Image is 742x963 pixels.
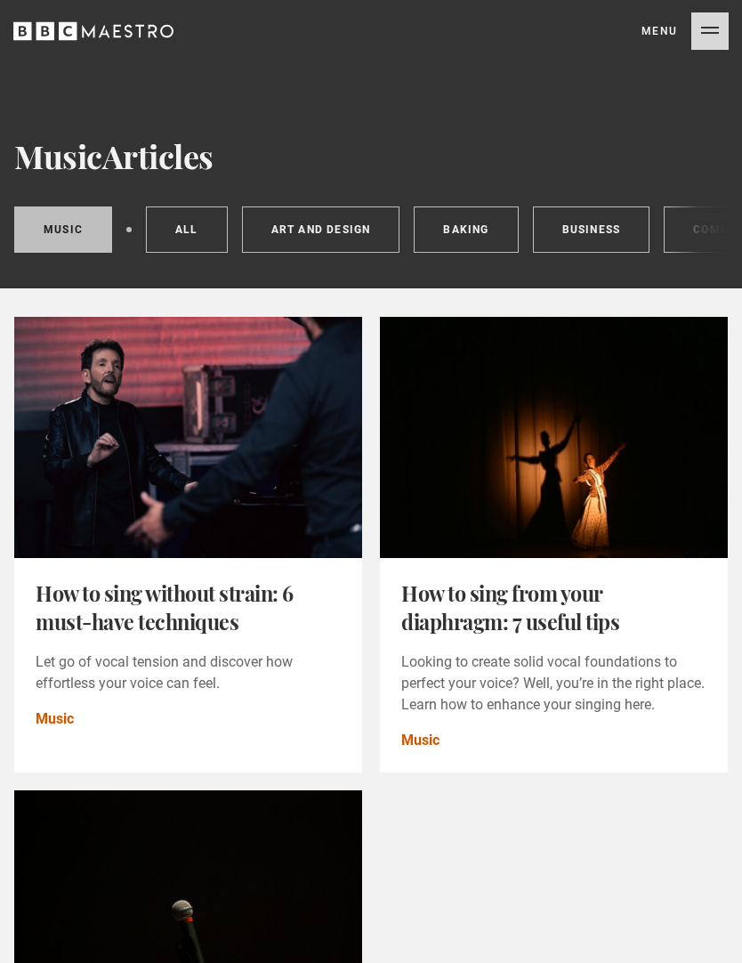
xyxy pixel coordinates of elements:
[36,708,74,730] a: Music
[14,206,728,260] nav: Categories
[242,206,400,253] a: Art and Design
[13,18,173,45] svg: BBC Maestro
[146,206,228,253] a: All
[14,134,102,177] span: Music
[401,579,619,636] a: How to sing from your diaphragm: 7 useful tips
[533,206,650,253] a: Business
[401,730,440,751] a: Music
[14,206,112,253] a: Music
[14,134,728,178] h1: Articles
[641,12,729,50] button: Toggle navigation
[36,579,294,636] a: How to sing without strain: 6 must-have techniques
[414,206,518,253] a: Baking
